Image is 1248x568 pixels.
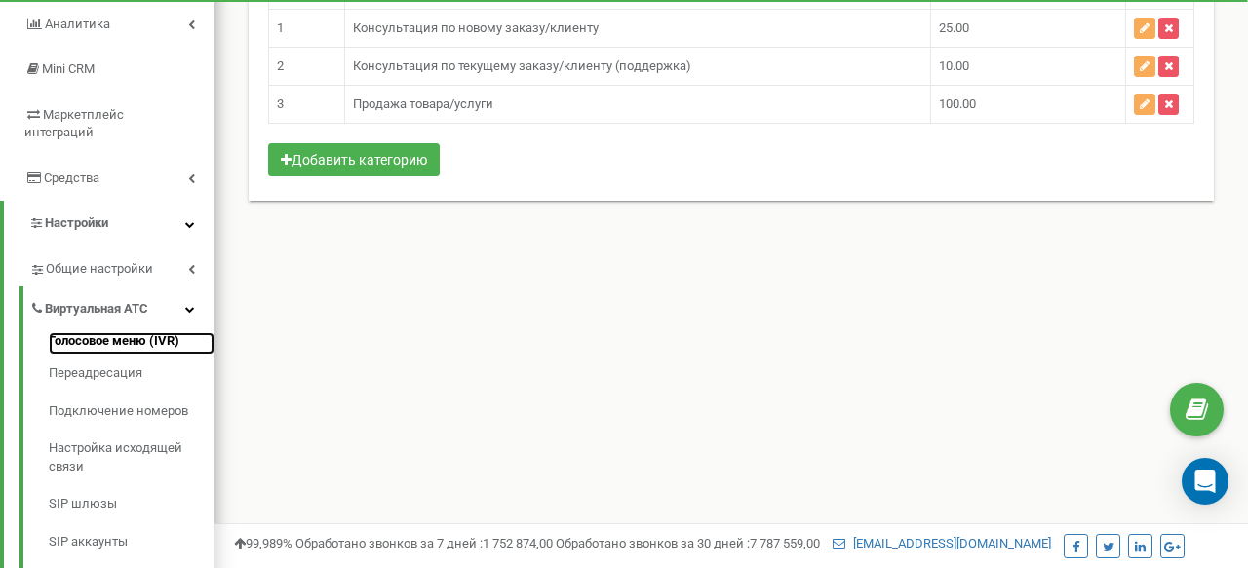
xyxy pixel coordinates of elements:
span: Аналитика [45,17,110,31]
a: [EMAIL_ADDRESS][DOMAIN_NAME] [833,536,1051,550]
td: Продажа товара/услуги [345,86,931,124]
span: Обработано звонков за 30 дней : [556,536,820,550]
u: 1 752 874,00 [483,536,553,550]
a: Виртуальная АТС [29,286,214,326]
span: 99,989% [234,536,292,550]
span: Настройки [45,215,108,230]
span: Mini CRM [42,61,95,76]
span: Общие настройки [46,260,153,279]
span: Виртуальная АТС [45,300,148,319]
td: 1 [269,10,345,48]
td: 100.00 [931,86,1126,124]
td: Консультация по текущему заказу/клиенту (поддержка) [345,48,931,86]
span: Средства [44,170,99,185]
span: Маркетплейс интеграций [24,107,124,140]
a: SIP аккаунты [49,523,214,561]
u: 7 787 559,00 [750,536,820,550]
a: Настройки [4,201,214,246]
span: Обработано звонков за 7 дней : [295,536,553,550]
a: Настройка исходящей связи [49,430,214,485]
td: 25.00 [931,10,1126,48]
a: Подключение номеров [49,393,214,431]
a: Переадресация [49,355,214,393]
div: Open Intercom Messenger [1182,458,1228,505]
a: Общие настройки [29,246,214,286]
a: Голосовое меню (IVR) [49,332,214,356]
button: Добавить категорию [268,143,440,176]
a: SIP шлюзы [49,485,214,523]
td: Консультация по новому заказу/клиенту [345,10,931,48]
td: 2 [269,48,345,86]
td: 3 [269,86,345,124]
td: 10.00 [931,48,1126,86]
